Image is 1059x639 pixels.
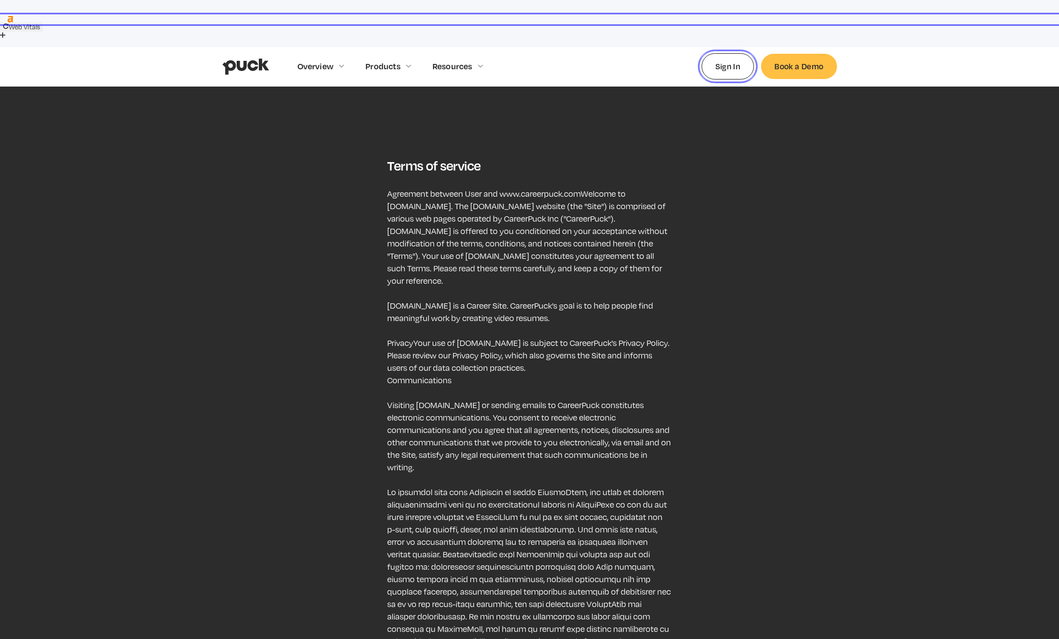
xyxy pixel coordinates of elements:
div: Overview [297,61,334,71]
div: Resources [432,61,472,71]
a: Book a Demo [761,54,837,79]
div: Products [365,61,401,71]
a: Sign In [702,53,754,79]
div: Products [365,47,422,86]
span: Web Vitals [9,23,40,31]
div: Resources [432,47,494,86]
a: home [222,47,269,86]
h2: Terms of service [387,158,671,173]
div: Overview [297,47,355,86]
